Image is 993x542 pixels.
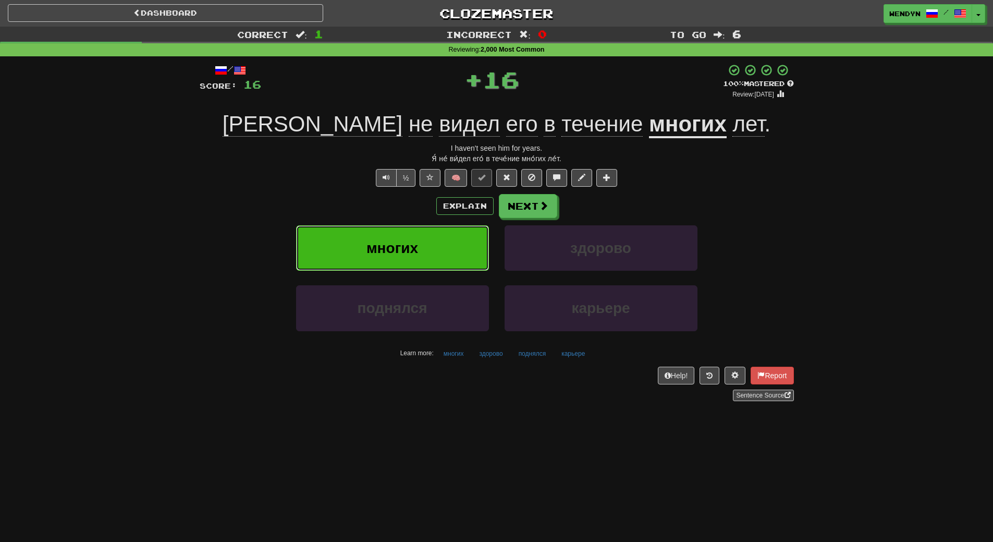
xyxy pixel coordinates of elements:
[471,169,492,187] button: Set this sentence to 100% Mastered (alt+m)
[200,143,794,153] div: I haven't seen him for years.
[505,225,697,271] button: здорово
[889,9,921,18] span: WendyN
[339,4,654,22] a: Clozemaster
[571,300,630,316] span: карьере
[464,64,483,95] span: +
[670,29,706,40] span: To go
[658,367,695,384] button: Help!
[409,112,433,137] span: не
[436,197,494,215] button: Explain
[700,367,719,384] button: Round history (alt+y)
[200,153,794,164] div: Я́ не́ ви́дел его́ в тече́ние мно́гих ле́т.
[358,300,427,316] span: поднялся
[314,28,323,40] span: 1
[400,350,434,357] small: Learn more:
[732,112,764,137] span: лет
[506,112,538,137] span: его
[376,169,397,187] button: Play sentence audio (ctl+space)
[570,240,631,256] span: здорово
[420,169,440,187] button: Favorite sentence (alt+f)
[596,169,617,187] button: Add to collection (alt+a)
[396,169,416,187] button: ½
[446,29,512,40] span: Incorrect
[571,169,592,187] button: Edit sentence (alt+d)
[505,285,697,331] button: карьере
[366,240,418,256] span: многих
[519,30,531,39] span: :
[732,28,741,40] span: 6
[723,79,744,88] span: 100 %
[561,112,643,137] span: течение
[751,367,793,384] button: Report
[473,346,508,362] button: здорово
[374,169,416,187] div: Text-to-speech controls
[496,169,517,187] button: Reset to 0% Mastered (alt+r)
[481,46,544,53] strong: 2,000 Most Common
[296,30,307,39] span: :
[556,346,591,362] button: карьере
[546,169,567,187] button: Discuss sentence (alt+u)
[296,225,489,271] button: многих
[538,28,547,40] span: 0
[296,285,489,331] button: поднялся
[200,64,261,77] div: /
[243,78,261,91] span: 16
[733,390,793,401] a: Sentence Source
[445,169,467,187] button: 🧠
[884,4,972,23] a: WendyN /
[727,112,770,137] span: .
[649,112,727,138] u: многих
[8,4,323,22] a: Dashboard
[544,112,555,137] span: в
[483,66,519,92] span: 16
[223,112,402,137] span: [PERSON_NAME]
[499,194,557,218] button: Next
[521,169,542,187] button: Ignore sentence (alt+i)
[513,346,552,362] button: поднялся
[723,79,794,89] div: Mastered
[439,112,500,137] span: видел
[714,30,725,39] span: :
[237,29,288,40] span: Correct
[438,346,470,362] button: многих
[200,81,237,90] span: Score:
[732,91,774,98] small: Review: [DATE]
[943,8,949,16] span: /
